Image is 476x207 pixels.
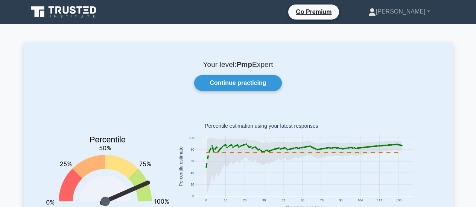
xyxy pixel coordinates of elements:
[42,60,435,69] p: Your level: Expert
[291,7,336,17] a: Go Premium
[357,198,363,202] text: 104
[301,198,304,202] text: 65
[190,171,194,175] text: 40
[90,135,126,144] text: Percentile
[189,136,194,140] text: 100
[190,160,194,163] text: 60
[224,198,227,202] text: 13
[190,148,194,152] text: 80
[194,75,281,91] a: Continue practicing
[396,198,401,202] text: 130
[190,183,194,187] text: 20
[377,198,382,202] text: 117
[205,123,318,129] text: Percentile estimation using your latest responses
[192,195,194,198] text: 0
[339,198,343,202] text: 91
[262,198,266,202] text: 39
[178,147,184,186] text: Percentile estimate
[236,60,252,68] b: Pmp
[281,198,285,202] text: 52
[320,198,324,202] text: 78
[243,198,246,202] text: 26
[205,198,207,202] text: 0
[350,4,448,19] a: [PERSON_NAME]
